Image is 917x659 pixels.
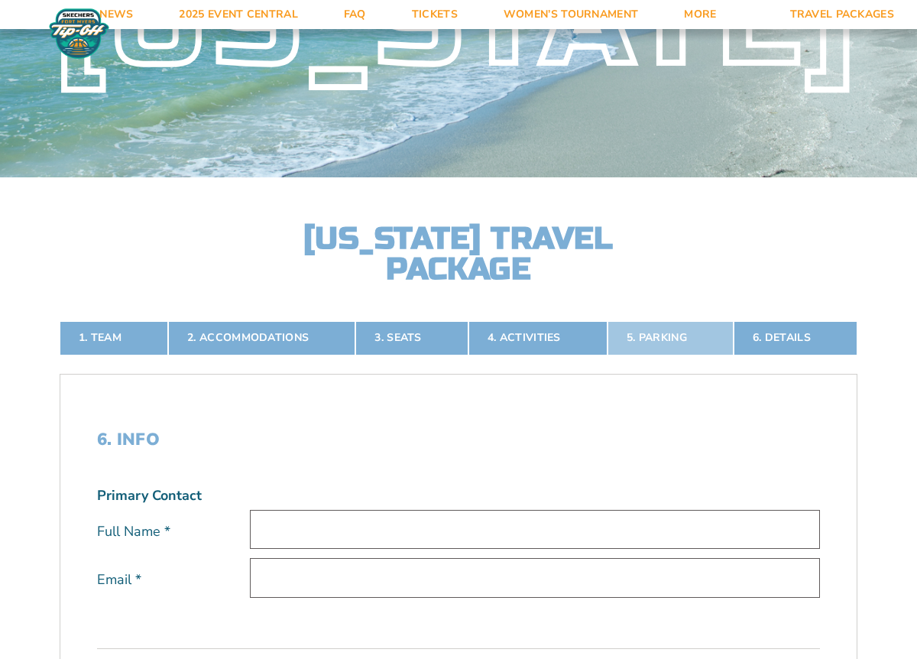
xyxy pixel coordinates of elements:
[290,223,627,284] h2: [US_STATE] Travel Package
[97,522,250,541] label: Full Name *
[97,570,250,589] label: Email *
[60,321,168,355] a: 1. Team
[46,8,112,60] img: Fort Myers Tip-Off
[608,321,734,355] a: 5. Parking
[97,430,820,450] h2: 6. Info
[168,321,355,355] a: 2. Accommodations
[97,486,202,505] strong: Primary Contact
[355,321,468,355] a: 3. Seats
[468,321,608,355] a: 4. Activities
